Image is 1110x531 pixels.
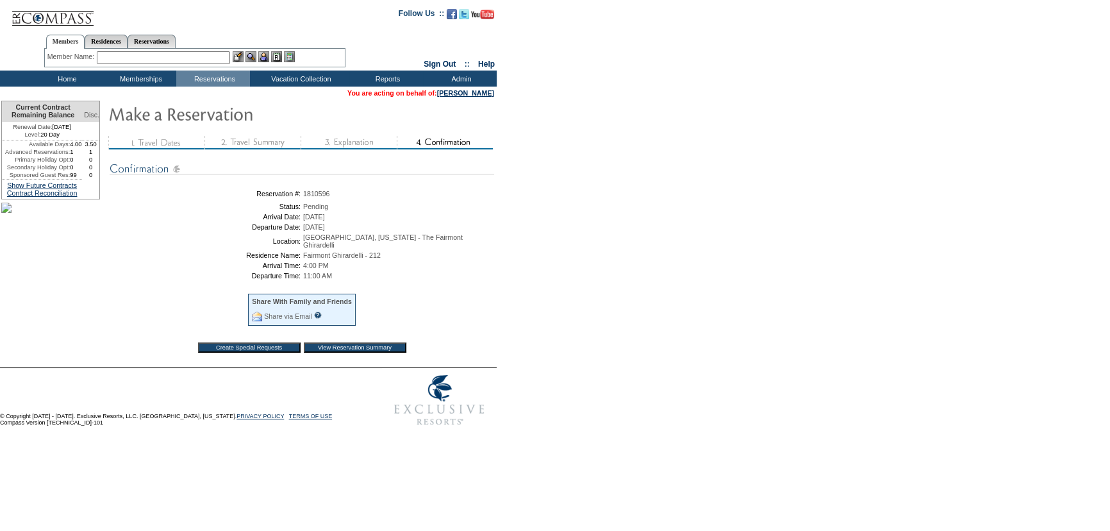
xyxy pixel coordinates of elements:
a: Sign Out [424,60,456,69]
span: 4:00 PM [303,262,329,269]
span: Renewal Date: [13,123,52,131]
span: Disc. [84,111,99,119]
img: b_edit.gif [233,51,244,62]
a: Help [478,60,495,69]
td: Secondary Holiday Opt: [2,164,70,171]
td: 20 Day [2,131,82,140]
td: 1 [82,148,99,156]
span: Pending [303,203,328,210]
td: Residence Name: [112,251,301,259]
td: Arrival Time: [112,262,301,269]
div: Share With Family and Friends [252,298,352,305]
td: Home [29,71,103,87]
td: 1 [70,148,82,156]
span: :: [465,60,470,69]
td: Departure Date: [112,223,301,231]
img: Exclusive Resorts [382,368,497,432]
span: [DATE] [303,223,325,231]
img: step4_state2.gif [397,136,493,149]
td: Memberships [103,71,176,87]
div: Member Name: [47,51,97,62]
a: Share via Email [264,312,312,320]
td: Admin [423,71,497,87]
a: TERMS OF USE [289,413,333,419]
input: What is this? [314,312,322,319]
td: Reservations [176,71,250,87]
td: 0 [70,156,82,164]
a: Follow us on Twitter [459,13,469,21]
img: Make Reservation [108,101,365,126]
td: Current Contract Remaining Balance [2,101,82,122]
td: Status: [112,203,301,210]
a: Residences [85,35,128,48]
td: 0 [70,164,82,171]
a: Members [46,35,85,49]
td: 0 [82,164,99,171]
a: Contract Reconciliation [7,189,78,197]
td: Reports [349,71,423,87]
img: Subscribe to our YouTube Channel [471,10,494,19]
span: 11:00 AM [303,272,332,280]
img: Follow us on Twitter [459,9,469,19]
td: 3.50 [82,140,99,148]
input: View Reservation Summary [304,342,406,353]
a: PRIVACY POLICY [236,413,284,419]
a: Become our fan on Facebook [447,13,457,21]
td: Advanced Reservations: [2,148,70,156]
span: Fairmont Ghirardelli - 212 [303,251,381,259]
td: Available Days: [2,140,70,148]
td: Reservation #: [112,190,301,198]
img: Shot-20-049.jpg [1,203,12,213]
span: 1810596 [303,190,330,198]
img: step2_state3.gif [204,136,301,149]
img: step3_state3.gif [301,136,397,149]
input: Create Special Requests [198,342,301,353]
td: Location: [112,233,301,249]
a: Reservations [128,35,176,48]
td: 0 [82,156,99,164]
td: 4.00 [70,140,82,148]
td: [DATE] [2,122,82,131]
td: 0 [82,171,99,179]
span: You are acting on behalf of: [347,89,494,97]
span: Level: [24,131,40,139]
td: Primary Holiday Opt: [2,156,70,164]
img: Become our fan on Facebook [447,9,457,19]
span: [DATE] [303,213,325,221]
a: Subscribe to our YouTube Channel [471,13,494,21]
span: [GEOGRAPHIC_DATA], [US_STATE] - The Fairmont Ghirardelli [303,233,463,249]
img: View [245,51,256,62]
td: Arrival Date: [112,213,301,221]
img: Reservations [271,51,282,62]
img: step1_state3.gif [108,136,204,149]
a: [PERSON_NAME] [437,89,494,97]
td: Vacation Collection [250,71,349,87]
img: b_calculator.gif [284,51,295,62]
td: Follow Us :: [399,8,444,23]
img: Impersonate [258,51,269,62]
td: Departure Time: [112,272,301,280]
a: Show Future Contracts [7,181,77,189]
td: 99 [70,171,82,179]
td: Sponsored Guest Res: [2,171,70,179]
